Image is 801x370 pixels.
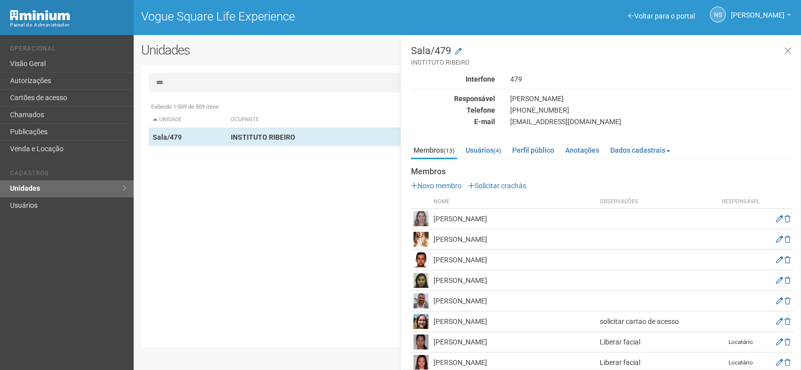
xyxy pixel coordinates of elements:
[227,112,542,128] th: Ocupante: activate to sort column ascending
[608,143,673,158] a: Dados cadastrais
[784,338,790,346] a: Excluir membro
[455,47,462,57] a: Modificar a unidade
[404,117,503,126] div: E-mail
[414,211,429,226] img: user.png
[414,355,429,370] img: user.png
[776,256,783,264] a: Editar membro
[597,332,715,352] td: Liberar facial
[414,273,429,288] img: user.png
[431,209,597,229] td: [PERSON_NAME]
[503,75,800,84] div: 479
[411,46,793,67] h3: Sala/479
[463,143,504,158] a: Usuários(4)
[784,276,790,284] a: Excluir membro
[431,291,597,311] td: [PERSON_NAME]
[784,358,790,366] a: Excluir membro
[153,133,182,141] strong: Sala/479
[776,235,783,243] a: Editar membro
[431,270,597,291] td: [PERSON_NAME]
[149,112,227,128] th: Unidade: activate to sort column descending
[404,94,503,103] div: Responsável
[431,311,597,332] td: [PERSON_NAME]
[10,170,126,180] li: Cadastros
[784,317,790,325] a: Excluir membro
[411,143,457,159] a: Membros(13)
[431,229,597,250] td: [PERSON_NAME]
[444,147,455,154] small: (13)
[503,106,800,115] div: [PHONE_NUMBER]
[414,252,429,267] img: user.png
[404,75,503,84] div: Interfone
[503,117,800,126] div: [EMAIL_ADDRESS][DOMAIN_NAME]
[776,215,783,223] a: Editar membro
[404,106,503,115] div: Telefone
[411,167,793,176] strong: Membros
[414,314,429,329] img: user.png
[231,133,295,141] strong: INSTITUTO RIBEIRO
[10,10,70,21] img: Minium
[149,103,786,112] div: Exibindo 1-509 de 509 itens
[10,45,126,56] li: Operacional
[141,10,460,23] h1: Vogue Square Life Experience
[776,338,783,346] a: Editar membro
[776,276,783,284] a: Editar membro
[411,58,793,67] small: INSTITUTO RIBEIRO
[414,334,429,349] img: user.png
[731,13,791,21] a: [PERSON_NAME]
[141,43,405,58] h2: Unidades
[628,12,695,20] a: Voltar para o portal
[784,256,790,264] a: Excluir membro
[411,182,462,190] a: Novo membro
[776,358,783,366] a: Editar membro
[503,94,800,103] div: [PERSON_NAME]
[414,232,429,247] img: user.png
[716,195,766,209] th: Responsável
[431,195,597,209] th: Nome
[468,182,526,190] a: Solicitar crachás
[597,195,715,209] th: Observações
[597,311,715,332] td: solicitar cartao de acesso
[414,293,429,308] img: user.png
[431,250,597,270] td: [PERSON_NAME]
[563,143,602,158] a: Anotações
[10,21,126,30] div: Painel do Administrador
[784,235,790,243] a: Excluir membro
[776,317,783,325] a: Editar membro
[510,143,557,158] a: Perfil público
[731,2,784,19] span: Nicolle Silva
[710,7,726,23] a: NS
[784,215,790,223] a: Excluir membro
[494,147,501,154] small: (4)
[784,297,790,305] a: Excluir membro
[431,332,597,352] td: [PERSON_NAME]
[776,297,783,305] a: Editar membro
[716,332,766,352] td: Locatário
